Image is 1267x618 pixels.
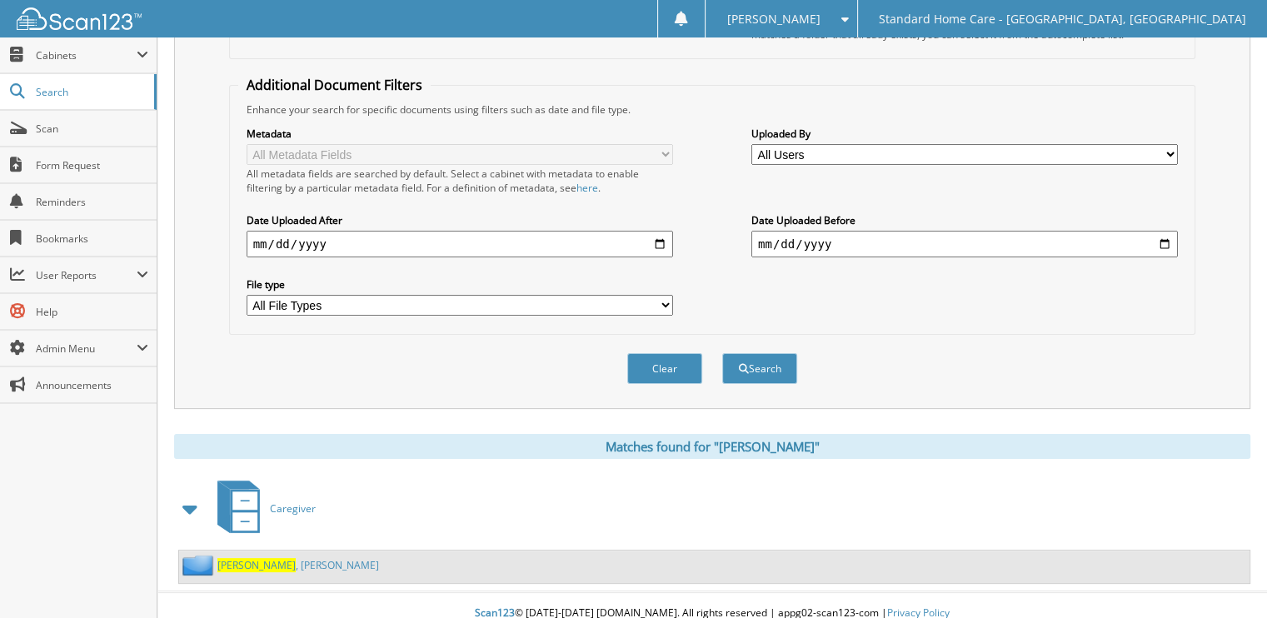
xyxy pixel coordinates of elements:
span: Form Request [36,158,148,172]
img: scan123-logo-white.svg [17,7,142,30]
label: Date Uploaded After [247,213,673,227]
span: Help [36,305,148,319]
a: [PERSON_NAME], [PERSON_NAME] [217,558,379,572]
input: start [247,231,673,257]
input: end [751,231,1178,257]
label: Uploaded By [751,127,1178,141]
span: Announcements [36,378,148,392]
img: folder2.png [182,555,217,576]
span: [PERSON_NAME] [726,14,820,24]
button: Search [722,353,797,384]
label: File type [247,277,673,292]
span: Admin Menu [36,341,137,356]
div: Enhance your search for specific documents using filters such as date and file type. [238,102,1187,117]
div: All metadata fields are searched by default. Select a cabinet with metadata to enable filtering b... [247,167,673,195]
button: Clear [627,353,702,384]
span: Bookmarks [36,232,148,246]
span: Scan [36,122,148,136]
a: Caregiver [207,476,316,541]
span: Search [36,85,146,99]
label: Date Uploaded Before [751,213,1178,227]
span: Caregiver [270,501,316,516]
span: Reminders [36,195,148,209]
span: User Reports [36,268,137,282]
span: Standard Home Care - [GEOGRAPHIC_DATA], [GEOGRAPHIC_DATA] [879,14,1246,24]
legend: Additional Document Filters [238,76,431,94]
iframe: Chat Widget [1184,538,1267,618]
div: Matches found for "[PERSON_NAME]" [174,434,1250,459]
span: Cabinets [36,48,137,62]
label: Metadata [247,127,673,141]
span: [PERSON_NAME] [217,558,296,572]
a: here [576,181,598,195]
